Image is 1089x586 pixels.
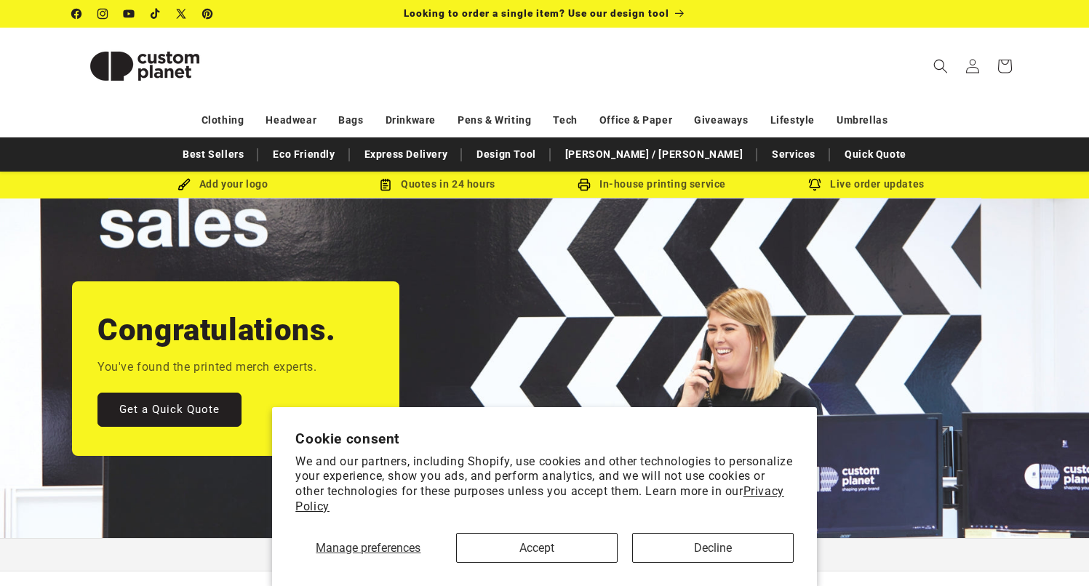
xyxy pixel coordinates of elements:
[456,533,618,563] button: Accept
[386,108,436,133] a: Drinkware
[553,108,577,133] a: Tech
[295,430,794,447] h2: Cookie consent
[469,142,543,167] a: Design Tool
[599,108,672,133] a: Office & Paper
[357,142,455,167] a: Express Delivery
[116,175,330,193] div: Add your logo
[72,33,218,99] img: Custom Planet
[266,142,342,167] a: Eco Friendly
[837,108,887,133] a: Umbrellas
[632,533,794,563] button: Decline
[295,533,441,563] button: Manage preferences
[266,108,316,133] a: Headwear
[578,178,591,191] img: In-house printing
[379,178,392,191] img: Order Updates Icon
[177,178,191,191] img: Brush Icon
[770,108,815,133] a: Lifestyle
[316,541,420,555] span: Manage preferences
[458,108,531,133] a: Pens & Writing
[404,7,669,19] span: Looking to order a single item? Use our design tool
[837,142,914,167] a: Quick Quote
[759,175,974,193] div: Live order updates
[295,454,794,515] p: We and our partners, including Shopify, use cookies and other technologies to personalize your ex...
[97,392,242,426] a: Get a Quick Quote
[295,484,784,513] a: Privacy Policy
[808,178,821,191] img: Order updates
[330,175,545,193] div: Quotes in 24 hours
[97,357,316,378] p: You've found the printed merch experts.
[1016,516,1089,586] iframe: Chat Widget
[202,108,244,133] a: Clothing
[925,50,957,82] summary: Search
[175,142,251,167] a: Best Sellers
[545,175,759,193] div: In-house printing service
[66,28,223,104] a: Custom Planet
[97,310,336,350] h2: Congratulations.
[765,142,823,167] a: Services
[558,142,750,167] a: [PERSON_NAME] / [PERSON_NAME]
[338,108,363,133] a: Bags
[694,108,748,133] a: Giveaways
